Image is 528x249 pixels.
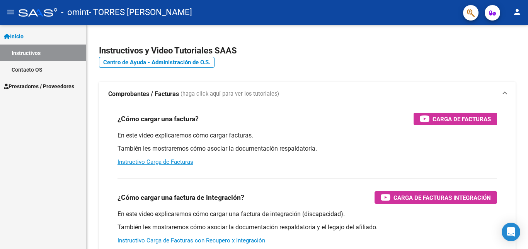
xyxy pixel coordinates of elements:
button: Carga de Facturas [414,113,497,125]
a: Instructivo Carga de Facturas con Recupero x Integración [118,237,265,244]
h2: Instructivos y Video Tutoriales SAAS [99,43,516,58]
p: En este video explicaremos cómo cargar una factura de integración (discapacidad). [118,210,497,218]
mat-icon: person [513,7,522,17]
span: Inicio [4,32,24,41]
p: En este video explicaremos cómo cargar facturas. [118,131,497,140]
a: Centro de Ayuda - Administración de O.S. [99,57,215,68]
span: - omint [61,4,89,21]
span: Carga de Facturas Integración [393,193,491,203]
mat-icon: menu [6,7,15,17]
span: Carga de Facturas [433,114,491,124]
span: Prestadores / Proveedores [4,82,74,91]
p: También les mostraremos cómo asociar la documentación respaldatoria y el legajo del afiliado. [118,223,497,232]
p: También les mostraremos cómo asociar la documentación respaldatoria. [118,144,497,153]
strong: Comprobantes / Facturas [108,90,179,98]
div: Open Intercom Messenger [502,223,520,241]
mat-expansion-panel-header: Comprobantes / Facturas (haga click aquí para ver los tutoriales) [99,82,516,106]
a: Instructivo Carga de Facturas [118,158,193,165]
button: Carga de Facturas Integración [375,191,497,204]
h3: ¿Cómo cargar una factura de integración? [118,192,244,203]
span: - TORRES [PERSON_NAME] [89,4,192,21]
span: (haga click aquí para ver los tutoriales) [181,90,279,98]
h3: ¿Cómo cargar una factura? [118,113,199,124]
